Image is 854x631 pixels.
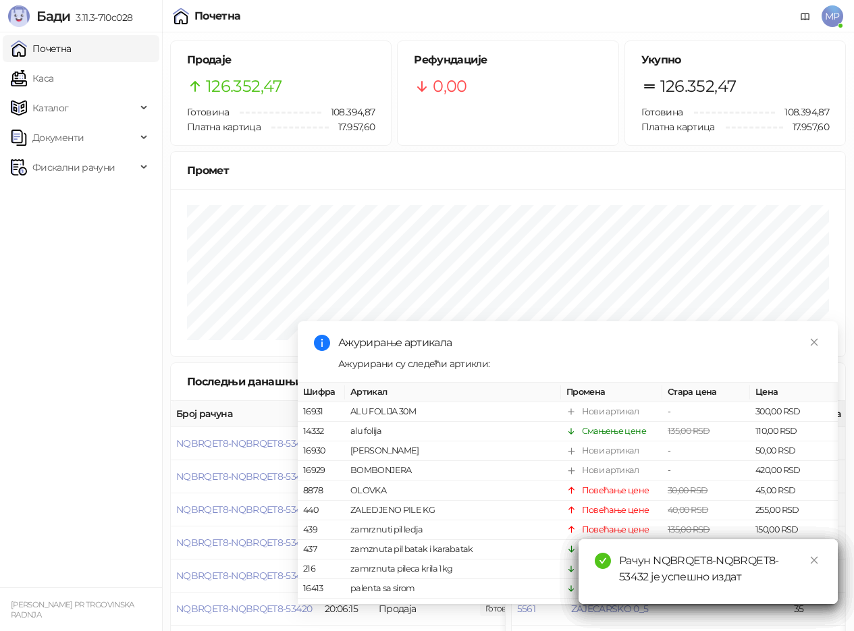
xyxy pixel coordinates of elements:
a: Почетна [11,35,72,62]
span: Бади [36,8,70,24]
td: 50,00 RSD [750,441,838,461]
span: close [809,555,819,565]
td: [PERSON_NAME] [345,441,561,461]
img: Logo [8,5,30,27]
div: Нови артикал [582,464,639,477]
td: 439 [298,520,345,540]
button: NQBRQET8-NQBRQET8-53422 [176,537,311,549]
td: ALU FOLIJA 30M [345,402,561,422]
td: zamznuta pil batak i karabatak [345,540,561,559]
th: Промена [561,383,662,402]
td: - [662,441,750,461]
td: 16412 [298,599,345,618]
div: Повећање цене [582,523,649,537]
div: Промет [187,162,829,179]
a: Close [807,553,822,568]
h5: Рефундације [414,52,602,68]
td: 16929 [298,461,345,481]
span: MP [822,5,843,27]
td: - [662,402,750,422]
span: 3.11.3-710c028 [70,11,132,24]
div: Нови артикал [582,444,639,458]
button: NQBRQET8-NQBRQET8-53425 [176,437,311,449]
th: Број рачуна [171,401,319,427]
th: Артикал [345,383,561,402]
div: Повећање цене [582,503,649,517]
td: 437 [298,540,345,559]
span: Фискални рачуни [32,154,115,181]
div: Повећање цене [582,483,649,497]
button: NQBRQET8-NQBRQET8-53424 [176,470,312,483]
td: 16931 [298,402,345,422]
div: Ажурирани су следећи артикли: [338,356,822,371]
td: 8878 [298,481,345,500]
span: 40,00 RSD [668,505,708,515]
h5: Укупно [641,52,829,68]
button: NQBRQET8-NQBRQET8-53423 [176,503,311,516]
a: Документација [795,5,816,27]
th: Цена [750,383,838,402]
td: - [662,461,750,481]
td: 16413 [298,579,345,599]
span: 17.957,60 [329,119,375,134]
span: Платна картица [641,121,715,133]
td: zamrznuta pileca krila 1kg [345,559,561,579]
button: NQBRQET8-NQBRQET8-53420 [176,603,312,615]
span: 108.394,87 [775,105,829,119]
td: palenta sa sirom [345,579,561,599]
button: NQBRQET8-NQBRQET8-53421 [176,570,309,582]
a: Каса [11,65,53,92]
th: Стара цена [662,383,750,402]
a: Close [807,335,822,350]
span: Готовина [187,106,229,118]
span: Документи [32,124,84,151]
span: 17.957,60 [783,119,829,134]
td: 16930 [298,441,345,461]
span: 0,00 [433,74,466,99]
span: 135,00 RSD [668,524,710,534]
span: 30,00 RSD [668,485,708,495]
div: Последњи данашњи рачуни [187,373,367,390]
td: 150,00 RSD [750,520,838,540]
td: 420,00 RSD [750,461,838,481]
th: Шифра [298,383,345,402]
span: 108.394,87 [321,105,375,119]
div: Нови артикал [582,405,639,418]
span: Каталог [32,94,69,121]
td: zamrznuti pil ledja [345,520,561,540]
h5: Продаје [187,52,375,68]
div: Ажурирање артикала [338,335,822,351]
span: Платна картица [187,121,261,133]
td: 45,00 RSD [750,481,838,500]
td: 255,00 RSD [750,501,838,520]
td: 110,00 RSD [750,422,838,441]
span: Готовина [641,106,683,118]
span: close [809,337,819,347]
td: alu folija [345,422,561,441]
small: [PERSON_NAME] PR TRGOVINSKA RADNJA [11,600,134,620]
td: OLOVKA [345,481,561,500]
div: Смањење цене [582,424,646,438]
span: 126.352,47 [206,74,282,99]
td: 216 [298,559,345,579]
td: 14332 [298,422,345,441]
td: BOMBONJERA [345,461,561,481]
span: check-circle [595,553,611,569]
span: info-circle [314,335,330,351]
span: 126.352,47 [660,74,737,99]
div: Рачун NQBRQET8-NQBRQET8-53432 је успешно издат [619,553,822,585]
span: 135,00 RSD [668,426,710,436]
td: 300,00 RSD [750,402,838,422]
td: 440 [298,501,345,520]
div: Почетна [194,11,241,22]
td: ZALEDJENO PILE KG [345,501,561,520]
td: palenta 60g [345,599,561,618]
